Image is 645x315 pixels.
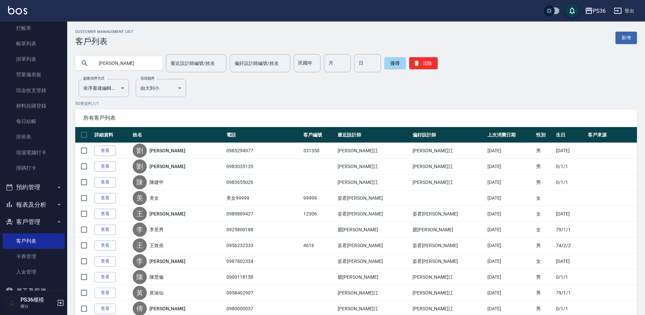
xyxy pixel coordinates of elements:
td: [DATE] [486,222,534,238]
h5: PS36櫃檯 [20,297,55,303]
td: 0983035135 [225,159,302,174]
td: 79/1/1 [554,222,586,238]
td: 74/2/2 [554,238,586,253]
td: 男 [534,143,554,159]
td: [DATE] [486,269,534,285]
td: [PERSON_NAME]江 [411,159,486,174]
th: 偏好設計師 [411,127,486,143]
th: 最近設計師 [336,127,411,143]
td: 男 [534,285,554,301]
a: 帳單列表 [3,36,64,51]
th: 生日 [554,127,586,143]
a: 黃淑仙 [149,289,164,296]
td: [DATE] [486,190,534,206]
td: [DATE] [486,143,534,159]
th: 客戶來源 [586,127,637,143]
a: 排班表 [3,129,64,145]
td: 12306 [302,206,336,222]
div: 王 [133,207,147,221]
td: 4616 [302,238,336,253]
td: [DATE] [486,174,534,190]
td: [PERSON_NAME]江 [336,285,411,301]
a: 查看 [94,146,116,156]
a: [PERSON_NAME] [149,163,185,170]
td: 0/1/1 [554,269,586,285]
td: 姿君[PERSON_NAME] [336,190,411,206]
div: PS36 [593,7,606,15]
button: 搜尋 [384,57,406,69]
a: 王致堯 [149,242,164,249]
a: 查看 [94,177,116,188]
h2: Customer Management List [75,30,133,34]
a: 掛單列表 [3,51,64,67]
a: 查看 [94,288,116,298]
label: 顧客排序方式 [83,76,104,81]
td: 男 [534,174,554,190]
a: 現金收支登錄 [3,83,64,98]
td: [DATE] [486,285,534,301]
button: 登出 [611,5,637,17]
th: 性別 [534,127,554,143]
div: 依序最後編輯時間 [79,79,129,97]
div: 由大到小 [136,79,186,97]
a: 李景秀 [149,226,164,233]
div: 陳 [133,270,147,284]
a: 掃碼打卡 [3,160,64,176]
div: 劉 [133,144,147,158]
th: 姓名 [131,127,225,143]
span: 所有客戶列表 [83,115,629,121]
td: 女 [534,222,554,238]
td: 0987802334 [225,253,302,269]
a: 入金管理 [3,264,64,280]
td: 0983655026 [225,174,302,190]
button: PS36 [582,4,608,18]
td: 男 [534,159,554,174]
td: 0900118158 [225,269,302,285]
div: 陳 [133,175,147,189]
img: Logo [8,6,27,14]
div: 李 [133,223,147,237]
td: 姿君[PERSON_NAME] [411,206,486,222]
td: 美女99999 [225,190,302,206]
a: [PERSON_NAME] [149,258,185,265]
div: 美 [133,191,147,205]
a: [PERSON_NAME] [149,305,185,312]
td: [PERSON_NAME]江 [411,269,486,285]
td: 臆[PERSON_NAME] [336,222,411,238]
td: 姿君[PERSON_NAME] [336,238,411,253]
a: 現場電腦打卡 [3,145,64,160]
h3: 客戶列表 [75,37,133,46]
div: 劉 [133,159,147,173]
p: 櫃台 [20,303,55,309]
a: 查看 [94,225,116,235]
label: 呈現順序 [140,76,155,81]
a: 美女 [149,195,159,201]
td: 99999 [302,190,336,206]
button: 預約管理 [3,179,64,196]
th: 上次消費日期 [486,127,534,143]
td: 女 [534,206,554,222]
td: 0989869427 [225,206,302,222]
td: [DATE] [486,159,534,174]
button: save [565,4,579,17]
a: 打帳單 [3,21,64,36]
div: 王 [133,238,147,252]
a: [PERSON_NAME] [149,210,185,217]
td: 男 [534,238,554,253]
a: 查看 [94,193,116,203]
a: [PERSON_NAME] [149,147,185,154]
a: 卡券管理 [3,249,64,264]
img: Person [5,296,19,310]
th: 詳細資料 [93,127,131,143]
th: 客戶編號 [302,127,336,143]
a: 客戶列表 [3,233,64,249]
td: [DATE] [554,143,586,159]
td: 男 [534,269,554,285]
td: [PERSON_NAME]江 [336,159,411,174]
td: 0956232333 [225,238,302,253]
td: 女 [534,190,554,206]
td: [DATE] [486,238,534,253]
a: 查看 [94,240,116,251]
a: 查看 [94,304,116,314]
td: 姿君[PERSON_NAME] [411,253,486,269]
